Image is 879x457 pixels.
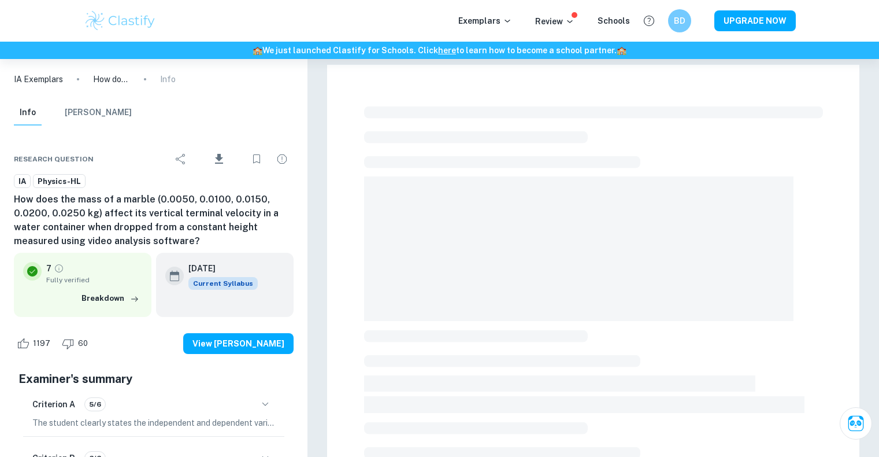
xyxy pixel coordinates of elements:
[188,262,249,275] h6: [DATE]
[535,15,574,28] p: Review
[14,174,31,189] a: IA
[85,399,105,410] span: 5/6
[65,100,132,126] button: [PERSON_NAME]
[14,193,294,248] h6: How does the mass of a marble (0.0050, 0.0100, 0.0150, 0.0200, 0.0250 kg) affect its vertical ter...
[714,10,796,31] button: UPGRADE NOW
[195,144,243,174] div: Download
[673,14,686,27] h6: BD
[33,174,86,189] a: Physics-HL
[668,9,691,32] button: BD
[59,334,94,353] div: Dislike
[617,46,626,55] span: 🏫
[188,277,258,290] span: Current Syllabus
[438,46,456,55] a: here
[79,290,142,307] button: Breakdown
[14,100,42,126] button: Info
[14,154,94,164] span: Research question
[93,73,130,86] p: How does the mass of a marble (0.0050, 0.0100, 0.0150, 0.0200, 0.0250 kg) affect its vertical ter...
[245,148,268,171] div: Bookmark
[188,277,258,290] div: This exemplar is based on the current syllabus. Feel free to refer to it for inspiration/ideas wh...
[183,333,294,354] button: View [PERSON_NAME]
[54,263,64,274] a: Grade fully verified
[46,275,142,285] span: Fully verified
[32,417,275,429] p: The student clearly states the independent and dependent variables in the research question but t...
[160,73,176,86] p: Info
[27,338,57,349] span: 1197
[18,370,289,388] h5: Examiner's summary
[46,262,51,275] p: 7
[84,9,157,32] img: Clastify logo
[34,176,85,187] span: Physics-HL
[458,14,512,27] p: Exemplars
[14,334,57,353] div: Like
[14,73,63,86] a: IA Exemplars
[72,338,94,349] span: 60
[598,16,630,25] a: Schools
[2,44,877,57] h6: We just launched Clastify for Schools. Click to learn how to become a school partner.
[840,407,872,440] button: Ask Clai
[270,148,294,171] div: Report issue
[169,148,192,171] div: Share
[32,398,75,411] h6: Criterion A
[639,11,659,31] button: Help and Feedback
[253,46,262,55] span: 🏫
[14,176,30,187] span: IA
